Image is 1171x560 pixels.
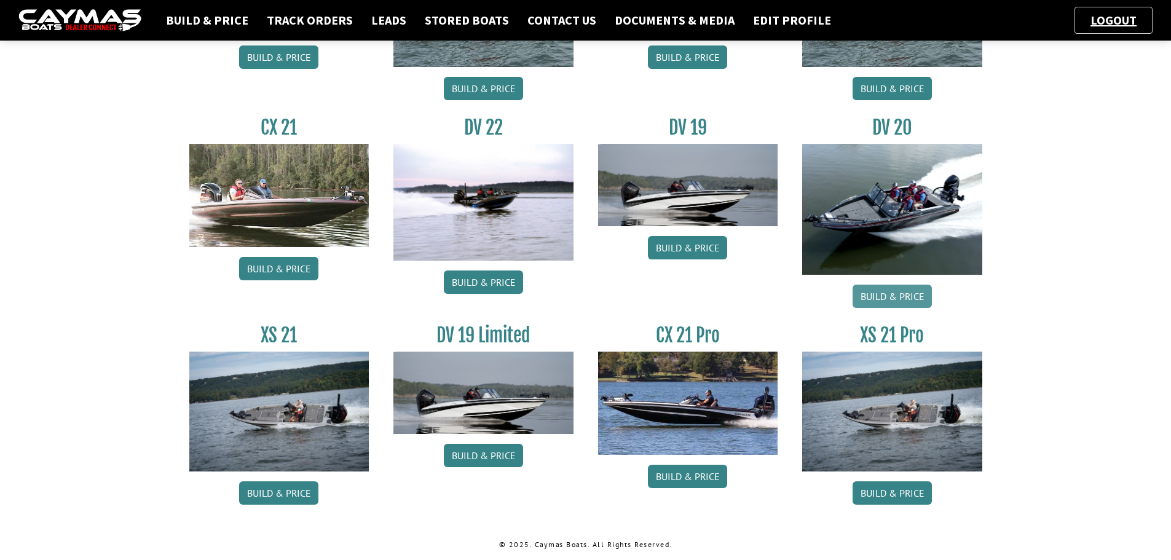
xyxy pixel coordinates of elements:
h3: CX 21 [189,116,369,139]
img: dv-19-ban_from_website_for_caymas_connect.png [393,352,574,434]
h3: DV 19 Limited [393,324,574,347]
h3: DV 19 [598,116,778,139]
a: Build & Price [853,77,932,100]
h3: CX 21 Pro [598,324,778,347]
h3: DV 20 [802,116,982,139]
h3: XS 21 Pro [802,324,982,347]
h3: XS 21 [189,324,369,347]
a: Build & Price [853,481,932,505]
h3: DV 22 [393,116,574,139]
img: XS_21_thumbnail.jpg [189,352,369,471]
img: DV22_original_motor_cropped_for_caymas_connect.jpg [393,144,574,261]
a: Documents & Media [609,12,741,28]
img: dv-19-ban_from_website_for_caymas_connect.png [598,144,778,226]
a: Logout [1084,12,1143,28]
a: Edit Profile [747,12,837,28]
a: Build & Price [648,236,727,259]
a: Build & Price [160,12,254,28]
a: Build & Price [648,45,727,69]
p: © 2025. Caymas Boats. All Rights Reserved. [189,539,982,550]
img: caymas-dealer-connect-2ed40d3bc7270c1d8d7ffb4b79bf05adc795679939227970def78ec6f6c03838.gif [18,9,141,32]
img: DV_20_from_website_for_caymas_connect.png [802,144,982,275]
a: Build & Price [239,481,318,505]
img: CX-21Pro_thumbnail.jpg [598,352,778,455]
a: Leads [365,12,412,28]
a: Build & Price [853,285,932,308]
a: Build & Price [648,465,727,488]
a: Stored Boats [419,12,515,28]
a: Track Orders [261,12,359,28]
img: CX21_thumb.jpg [189,144,369,247]
img: XS_21_thumbnail.jpg [802,352,982,471]
a: Build & Price [239,45,318,69]
a: Build & Price [239,257,318,280]
a: Build & Price [444,444,523,467]
a: Contact Us [521,12,602,28]
a: Build & Price [444,77,523,100]
a: Build & Price [444,270,523,294]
